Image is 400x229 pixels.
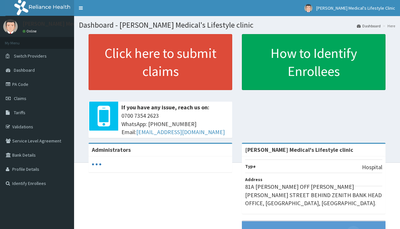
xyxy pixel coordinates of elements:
p: [PERSON_NAME] Medical's Lifestyle Clinic [23,21,128,27]
span: Claims [14,96,26,101]
span: Tariffs [14,110,25,115]
li: Here [381,23,395,29]
p: 81A [PERSON_NAME] OFF [PERSON_NAME] [PERSON_NAME] STREET BEHIND ZENITH BANK HEAD OFFICE, [GEOGRAP... [245,183,382,207]
p: Hospital [362,163,382,171]
strong: [PERSON_NAME] Medical's Lifestyle clinic [245,146,353,153]
a: Dashboard [357,23,381,29]
span: Switch Providers [14,53,47,59]
b: Type [245,163,256,169]
span: 0700 7354 2623 WhatsApp: [PHONE_NUMBER] Email: [121,112,229,136]
a: [EMAIL_ADDRESS][DOMAIN_NAME] [136,128,225,136]
a: Online [23,29,38,33]
svg: audio-loading [92,160,101,169]
b: If you have any issue, reach us on: [121,104,209,111]
a: How to Identify Enrollees [242,34,386,90]
img: User Image [3,19,18,34]
span: [PERSON_NAME] Medical's Lifestyle Clinic [316,5,395,11]
h1: Dashboard - [PERSON_NAME] Medical's Lifestyle clinic [79,21,395,29]
b: Administrators [92,146,131,153]
a: Click here to submit claims [89,34,232,90]
b: Address [245,177,262,182]
span: Dashboard [14,67,35,73]
img: User Image [304,4,312,12]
